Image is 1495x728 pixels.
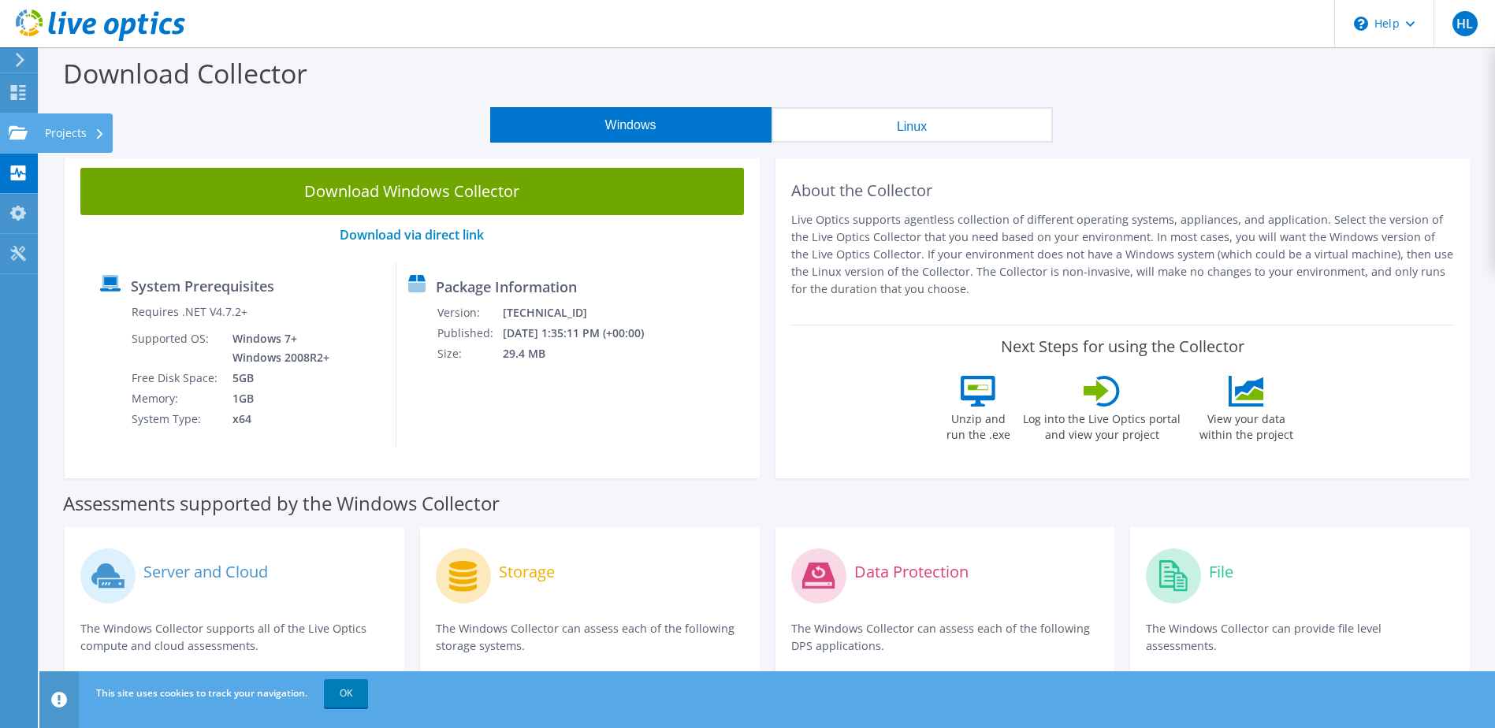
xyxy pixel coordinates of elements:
td: 1GB [221,388,333,409]
p: The Windows Collector can assess each of the following DPS applications. [791,620,1099,655]
span: HL [1452,11,1478,36]
label: Log into the Live Optics portal and view your project [1022,407,1181,443]
label: Assessments supported by the Windows Collector [63,496,500,511]
svg: \n [1354,17,1368,31]
p: The Windows Collector supports all of the Live Optics compute and cloud assessments. [80,620,389,655]
td: 29.4 MB [502,344,665,364]
td: [TECHNICAL_ID] [502,303,665,323]
a: Download via direct link [340,226,484,243]
td: Size: [437,344,502,364]
label: Server and Cloud [143,564,268,580]
a: Download Windows Collector [80,168,744,215]
label: File [1209,564,1233,580]
td: System Type: [131,409,221,429]
label: Download Collector [63,55,307,91]
div: Projects [37,113,113,153]
td: x64 [221,409,333,429]
p: The Windows Collector can provide file level assessments. [1146,620,1454,655]
td: 5GB [221,368,333,388]
td: Windows 7+ Windows 2008R2+ [221,329,333,368]
td: Published: [437,323,502,344]
td: Supported OS: [131,329,221,368]
td: Version: [437,303,502,323]
label: Requires .NET V4.7.2+ [132,304,247,320]
label: View your data within the project [1189,407,1303,443]
label: Package Information [436,279,577,295]
td: Free Disk Space: [131,368,221,388]
label: Data Protection [854,564,969,580]
label: Storage [499,564,555,580]
span: This site uses cookies to track your navigation. [96,686,307,700]
label: System Prerequisites [131,278,274,294]
button: Windows [490,107,772,143]
p: The Windows Collector can assess each of the following storage systems. [436,620,744,655]
p: Live Optics supports agentless collection of different operating systems, appliances, and applica... [791,211,1455,298]
a: OK [324,679,368,708]
label: Unzip and run the .exe [942,407,1014,443]
button: Linux [772,107,1053,143]
td: Memory: [131,388,221,409]
label: Next Steps for using the Collector [1001,337,1244,356]
h2: About the Collector [791,181,1455,200]
td: [DATE] 1:35:11 PM (+00:00) [502,323,665,344]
